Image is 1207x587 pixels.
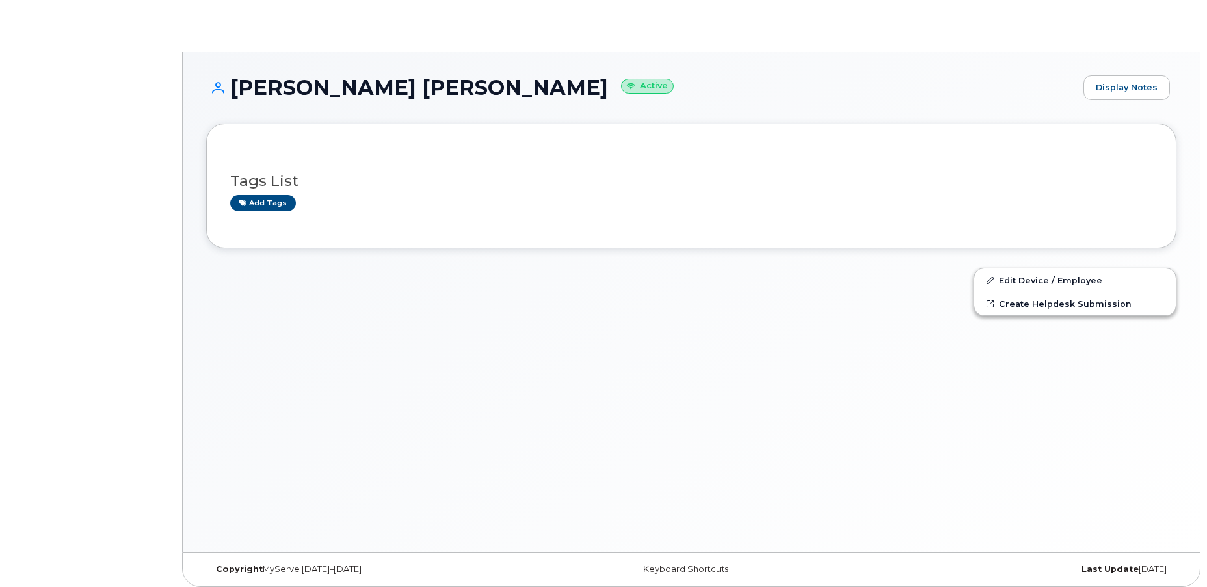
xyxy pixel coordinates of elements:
[974,268,1176,292] a: Edit Device / Employee
[621,79,674,94] small: Active
[230,173,1152,189] h3: Tags List
[1083,75,1170,100] a: Display Notes
[230,195,296,211] a: Add tags
[853,564,1176,575] div: [DATE]
[206,76,1077,99] h1: [PERSON_NAME] [PERSON_NAME]
[206,564,529,575] div: MyServe [DATE]–[DATE]
[643,564,728,574] a: Keyboard Shortcuts
[1081,564,1139,574] strong: Last Update
[974,292,1176,315] a: Create Helpdesk Submission
[216,564,263,574] strong: Copyright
